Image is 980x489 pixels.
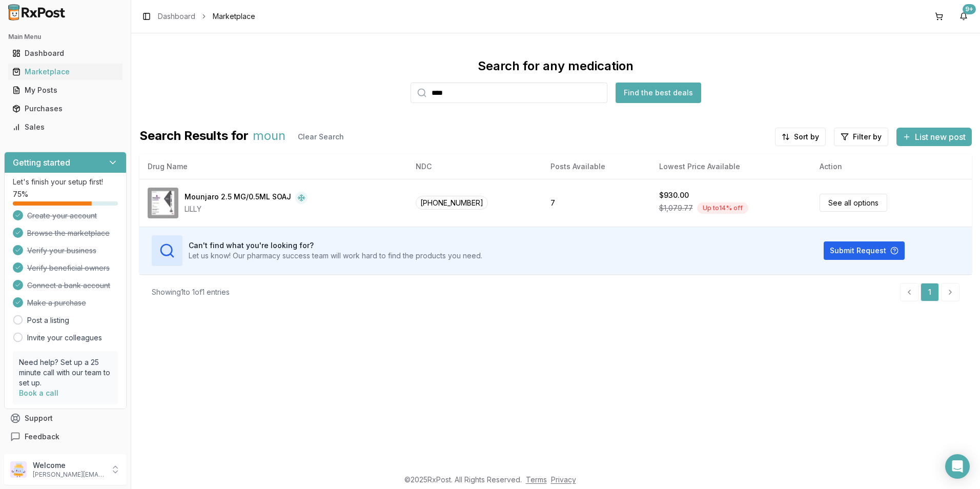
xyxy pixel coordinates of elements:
div: LILLY [185,204,308,214]
button: Find the best deals [616,83,701,103]
a: See all options [820,194,887,212]
nav: pagination [900,283,959,301]
button: Marketplace [4,64,127,80]
th: Posts Available [542,154,650,179]
span: Search Results for [139,128,249,146]
p: Let's finish your setup first! [13,177,118,187]
p: Let us know! Our pharmacy success team will work hard to find the products you need. [189,251,482,261]
th: Drug Name [139,154,407,179]
span: $1,079.77 [659,203,693,213]
img: RxPost Logo [4,4,70,21]
span: Connect a bank account [27,280,110,291]
span: [PHONE_NUMBER] [416,196,488,210]
div: Up to 14 % off [697,202,748,214]
a: List new post [896,133,972,143]
button: List new post [896,128,972,146]
button: Purchases [4,100,127,117]
h2: Main Menu [8,33,122,41]
th: Lowest Price Available [651,154,811,179]
a: Invite your colleagues [27,333,102,343]
div: Marketplace [12,67,118,77]
button: Sales [4,119,127,135]
div: My Posts [12,85,118,95]
div: $930.00 [659,190,689,200]
a: Terms [526,475,547,484]
p: [PERSON_NAME][EMAIL_ADDRESS][DOMAIN_NAME] [33,471,104,479]
h3: Getting started [13,156,70,169]
td: 7 [542,179,650,227]
span: Create your account [27,211,97,221]
div: Dashboard [12,48,118,58]
button: Submit Request [824,241,905,260]
p: Need help? Set up a 25 minute call with our team to set up. [19,357,112,388]
nav: breadcrumb [158,11,255,22]
th: Action [811,154,972,179]
button: My Posts [4,82,127,98]
div: Open Intercom Messenger [945,454,970,479]
button: 9+ [955,8,972,25]
a: 1 [921,283,939,301]
span: Browse the marketplace [27,228,110,238]
button: Filter by [834,128,888,146]
span: Make a purchase [27,298,86,308]
a: Privacy [551,475,576,484]
img: Mounjaro 2.5 MG/0.5ML SOAJ [148,188,178,218]
div: Showing 1 to 1 of 1 entries [152,287,230,297]
span: Filter by [853,132,882,142]
div: Mounjaro 2.5 MG/0.5ML SOAJ [185,192,291,204]
button: Dashboard [4,45,127,62]
button: Clear Search [290,128,352,146]
span: moun [253,128,285,146]
button: Feedback [4,427,127,446]
span: Feedback [25,432,59,442]
th: NDC [407,154,542,179]
span: Marketplace [213,11,255,22]
span: Sort by [794,132,819,142]
a: Book a call [19,389,58,397]
a: Dashboard [8,44,122,63]
button: Sort by [775,128,826,146]
a: Dashboard [158,11,195,22]
div: Purchases [12,104,118,114]
span: Verify beneficial owners [27,263,110,273]
a: My Posts [8,81,122,99]
span: 75 % [13,189,28,199]
span: List new post [915,131,966,143]
div: Search for any medication [478,58,634,74]
h3: Can't find what you're looking for? [189,240,482,251]
div: 9+ [963,4,976,14]
a: Purchases [8,99,122,118]
a: Marketplace [8,63,122,81]
img: User avatar [10,461,27,478]
a: Post a listing [27,315,69,325]
a: Sales [8,118,122,136]
button: Support [4,409,127,427]
span: Verify your business [27,246,96,256]
p: Welcome [33,460,104,471]
div: Sales [12,122,118,132]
